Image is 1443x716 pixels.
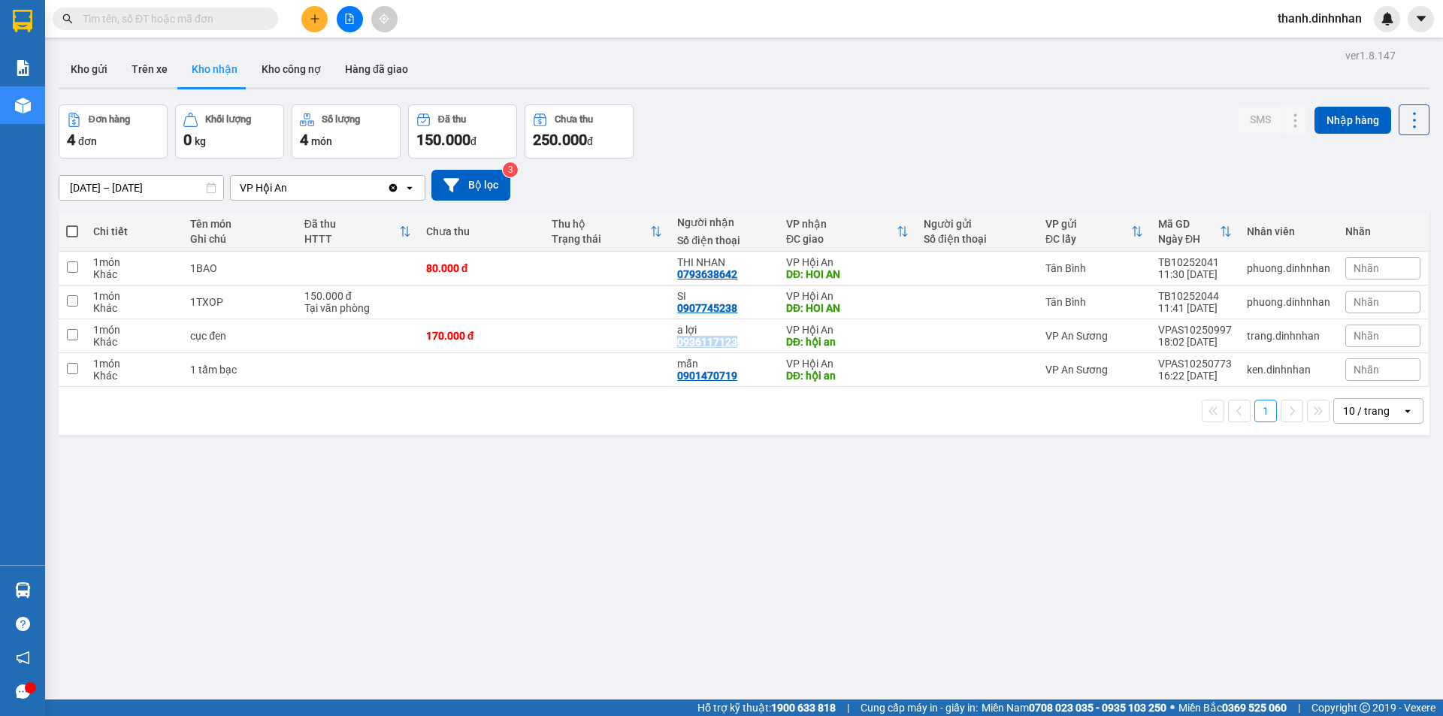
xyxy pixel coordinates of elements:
[786,233,897,245] div: ĐC giao
[344,14,355,24] span: file-add
[93,290,175,302] div: 1 món
[16,617,30,631] span: question-circle
[1238,106,1283,133] button: SMS
[322,114,360,125] div: Số lượng
[1254,400,1277,422] button: 1
[1158,370,1232,382] div: 16:22 [DATE]
[93,225,175,237] div: Chi tiết
[311,135,332,147] span: món
[786,336,909,348] div: DĐ: hội an
[15,60,31,76] img: solution-icon
[426,330,537,342] div: 170.000 đ
[786,268,909,280] div: DĐ: HOI AN
[1345,225,1420,237] div: Nhãn
[861,699,978,716] span: Cung cấp máy in - giấy in:
[552,233,650,245] div: Trạng thái
[1170,705,1175,711] span: ⚪️
[533,131,587,149] span: 250.000
[1158,290,1232,302] div: TB10252044
[786,324,909,336] div: VP Hội An
[786,302,909,314] div: DĐ: HOI AN
[677,234,771,246] div: Số điện thoại
[250,51,333,87] button: Kho công nợ
[1045,262,1143,274] div: Tân Bình
[300,131,308,149] span: 4
[677,324,771,336] div: a lợi
[59,51,119,87] button: Kho gửi
[119,51,180,87] button: Trên xe
[304,233,399,245] div: HTTT
[438,114,466,125] div: Đã thu
[697,699,836,716] span: Hỗ trợ kỹ thuật:
[1178,699,1287,716] span: Miền Bắc
[16,684,30,699] span: message
[982,699,1166,716] span: Miền Nam
[1045,218,1131,230] div: VP gửi
[190,364,289,376] div: 1 tấm bạc
[404,182,416,194] svg: open
[93,358,175,370] div: 1 món
[1247,330,1330,342] div: trang.dinhnhan
[93,302,175,314] div: Khác
[1414,12,1428,26] span: caret-down
[297,212,419,252] th: Toggle SortBy
[587,135,593,147] span: đ
[1354,364,1379,376] span: Nhãn
[1045,296,1143,308] div: Tân Bình
[1045,330,1143,342] div: VP An Sương
[13,10,32,32] img: logo-vxr
[93,256,175,268] div: 1 món
[1247,364,1330,376] div: ken.dinhnhan
[786,218,897,230] div: VP nhận
[333,51,420,87] button: Hàng đã giao
[1360,702,1370,713] span: copyright
[190,262,289,274] div: 1BAO
[1381,12,1394,26] img: icon-new-feature
[786,370,909,382] div: DĐ: hội an
[786,290,909,302] div: VP Hội An
[1247,225,1330,237] div: Nhân viên
[924,233,1030,245] div: Số điện thoại
[15,582,31,598] img: warehouse-icon
[677,358,771,370] div: mẫn
[677,216,771,228] div: Người nhận
[779,212,916,252] th: Toggle SortBy
[1354,296,1379,308] span: Nhãn
[89,114,130,125] div: Đơn hàng
[1408,6,1434,32] button: caret-down
[16,651,30,665] span: notification
[205,114,251,125] div: Khối lượng
[470,135,476,147] span: đ
[1158,218,1220,230] div: Mã GD
[304,218,399,230] div: Đã thu
[1029,702,1166,714] strong: 0708 023 035 - 0935 103 250
[847,699,849,716] span: |
[544,212,670,252] th: Toggle SortBy
[310,14,320,24] span: plus
[1402,405,1414,417] svg: open
[59,104,168,159] button: Đơn hàng4đơn
[292,104,401,159] button: Số lượng4món
[337,6,363,32] button: file-add
[1158,268,1232,280] div: 11:30 [DATE]
[93,324,175,336] div: 1 món
[1354,330,1379,342] span: Nhãn
[677,290,771,302] div: SI
[59,176,223,200] input: Select a date range.
[1345,47,1396,64] div: ver 1.8.147
[555,114,593,125] div: Chưa thu
[503,162,518,177] sup: 3
[426,262,537,274] div: 80.000 đ
[1158,256,1232,268] div: TB10252041
[416,131,470,149] span: 150.000
[1354,262,1379,274] span: Nhãn
[190,296,289,308] div: 1TXOP
[1158,233,1220,245] div: Ngày ĐH
[387,182,399,194] svg: Clear value
[1266,9,1374,28] span: thanh.dinhnhan
[786,256,909,268] div: VP Hội An
[379,14,389,24] span: aim
[78,135,97,147] span: đơn
[1314,107,1391,134] button: Nhập hàng
[190,233,289,245] div: Ghi chú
